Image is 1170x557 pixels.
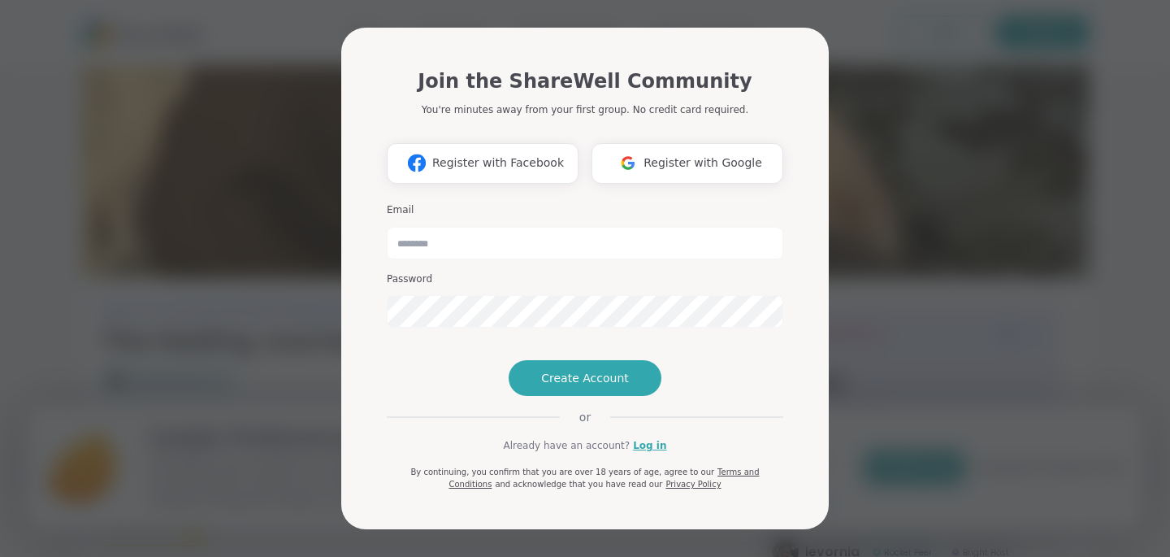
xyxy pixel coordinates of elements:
span: and acknowledge that you have read our [495,480,662,489]
button: Register with Facebook [387,143,578,184]
h1: Join the ShareWell Community [418,67,752,96]
span: or [560,409,610,425]
span: Register with Google [643,154,762,172]
a: Terms and Conditions [448,468,759,489]
img: ShareWell Logomark [401,148,432,178]
h3: Email [387,203,783,217]
span: Register with Facebook [432,154,564,172]
h3: Password [387,272,783,286]
span: Create Account [541,370,629,386]
p: You're minutes away from your first group. No credit card required. [422,102,748,117]
span: Already have an account? [503,438,630,453]
a: Log in [633,438,666,453]
a: Privacy Policy [665,480,721,489]
span: By continuing, you confirm that you are over 18 years of age, agree to our [410,468,714,476]
img: ShareWell Logomark [613,148,643,178]
button: Create Account [509,360,661,396]
button: Register with Google [591,143,783,184]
